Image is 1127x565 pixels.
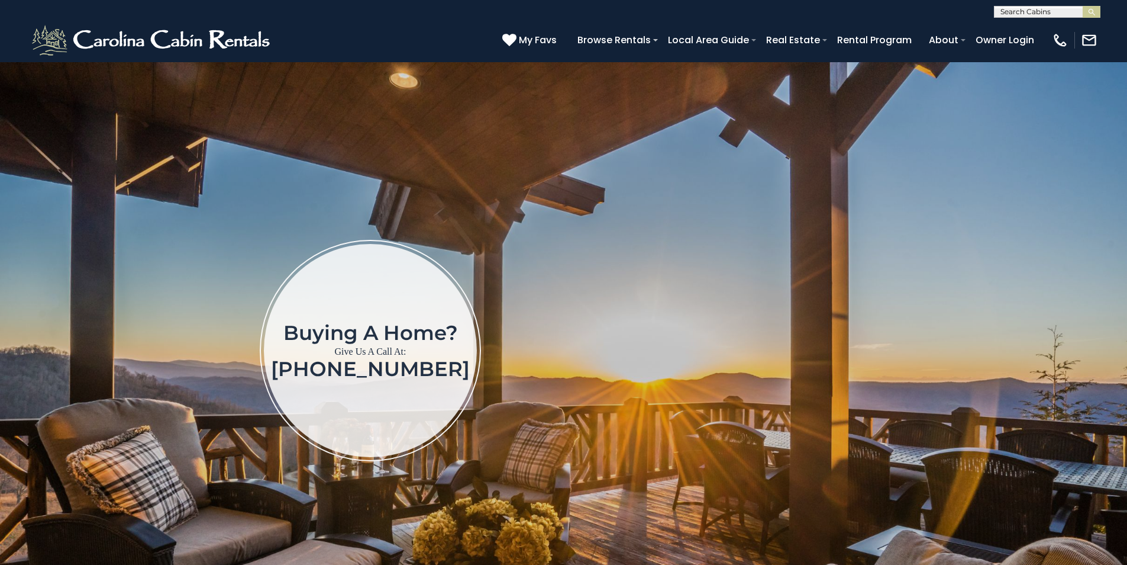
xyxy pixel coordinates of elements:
h1: Buying a home? [271,322,470,344]
a: Local Area Guide [662,30,755,50]
a: Owner Login [970,30,1040,50]
a: My Favs [502,33,560,48]
span: My Favs [519,33,557,47]
a: [PHONE_NUMBER] [271,357,470,381]
a: Browse Rentals [571,30,657,50]
a: Rental Program [831,30,918,50]
img: mail-regular-white.png [1081,32,1097,49]
p: Give Us A Call At: [271,344,470,360]
img: phone-regular-white.png [1052,32,1068,49]
a: Real Estate [760,30,826,50]
a: About [923,30,964,50]
img: White-1-2.png [30,23,275,58]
